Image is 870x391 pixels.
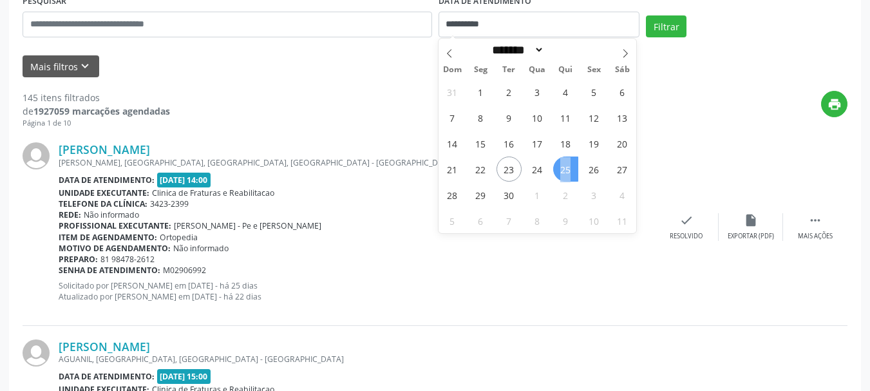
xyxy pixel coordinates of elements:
[23,55,99,78] button: Mais filtroskeyboard_arrow_down
[582,105,607,130] span: Setembro 12, 2025
[496,182,522,207] span: Setembro 30, 2025
[23,339,50,367] img: img
[439,66,467,74] span: Dom
[468,208,493,233] span: Outubro 6, 2025
[468,182,493,207] span: Setembro 29, 2025
[610,208,635,233] span: Outubro 11, 2025
[59,232,157,243] b: Item de agendamento:
[808,213,822,227] i: 
[610,79,635,104] span: Setembro 6, 2025
[553,157,578,182] span: Setembro 25, 2025
[582,182,607,207] span: Outubro 3, 2025
[100,254,155,265] span: 81 98478-2612
[827,97,842,111] i: print
[496,131,522,156] span: Setembro 16, 2025
[59,265,160,276] b: Senha de atendimento:
[160,232,198,243] span: Ortopedia
[440,131,465,156] span: Setembro 14, 2025
[496,105,522,130] span: Setembro 9, 2025
[440,105,465,130] span: Setembro 7, 2025
[525,131,550,156] span: Setembro 17, 2025
[78,59,92,73] i: keyboard_arrow_down
[525,79,550,104] span: Setembro 3, 2025
[496,157,522,182] span: Setembro 23, 2025
[582,79,607,104] span: Setembro 5, 2025
[728,232,774,241] div: Exportar (PDF)
[59,243,171,254] b: Motivo de agendamento:
[670,232,703,241] div: Resolvido
[59,220,171,231] b: Profissional executante:
[580,66,608,74] span: Sex
[152,187,274,198] span: Clinica de Fraturas e Reabilitacao
[59,209,81,220] b: Rede:
[553,208,578,233] span: Outubro 9, 2025
[553,131,578,156] span: Setembro 18, 2025
[440,79,465,104] span: Agosto 31, 2025
[610,157,635,182] span: Setembro 27, 2025
[821,91,847,117] button: print
[496,208,522,233] span: Outubro 7, 2025
[496,79,522,104] span: Setembro 2, 2025
[468,131,493,156] span: Setembro 15, 2025
[544,43,587,57] input: Year
[59,371,155,382] b: Data de atendimento:
[610,131,635,156] span: Setembro 20, 2025
[610,182,635,207] span: Outubro 4, 2025
[582,131,607,156] span: Setembro 19, 2025
[582,157,607,182] span: Setembro 26, 2025
[23,118,170,129] div: Página 1 de 10
[582,208,607,233] span: Outubro 10, 2025
[150,198,189,209] span: 3423-2399
[33,105,170,117] strong: 1927059 marcações agendadas
[525,182,550,207] span: Outubro 1, 2025
[553,105,578,130] span: Setembro 11, 2025
[59,198,147,209] b: Telefone da clínica:
[440,157,465,182] span: Setembro 21, 2025
[440,182,465,207] span: Setembro 28, 2025
[553,79,578,104] span: Setembro 4, 2025
[59,187,149,198] b: Unidade executante:
[495,66,523,74] span: Ter
[646,15,686,37] button: Filtrar
[59,175,155,186] b: Data de atendimento:
[23,104,170,118] div: de
[525,208,550,233] span: Outubro 8, 2025
[23,91,170,104] div: 145 itens filtrados
[157,369,211,384] span: [DATE] 15:00
[610,105,635,130] span: Setembro 13, 2025
[59,142,150,157] a: [PERSON_NAME]
[608,66,636,74] span: Sáb
[525,105,550,130] span: Setembro 10, 2025
[174,220,321,231] span: [PERSON_NAME] - Pe e [PERSON_NAME]
[59,254,98,265] b: Preparo:
[59,339,150,354] a: [PERSON_NAME]
[173,243,229,254] span: Não informado
[798,232,833,241] div: Mais ações
[744,213,758,227] i: insert_drive_file
[679,213,694,227] i: check
[523,66,551,74] span: Qua
[553,182,578,207] span: Outubro 2, 2025
[59,354,654,365] div: AGUANIL, [GEOGRAPHIC_DATA], [GEOGRAPHIC_DATA] - [GEOGRAPHIC_DATA]
[59,157,654,168] div: [PERSON_NAME], [GEOGRAPHIC_DATA], [GEOGRAPHIC_DATA], [GEOGRAPHIC_DATA] - [GEOGRAPHIC_DATA]
[468,157,493,182] span: Setembro 22, 2025
[488,43,545,57] select: Month
[525,157,550,182] span: Setembro 24, 2025
[468,79,493,104] span: Setembro 1, 2025
[23,142,50,169] img: img
[157,173,211,187] span: [DATE] 14:00
[163,265,206,276] span: M02906992
[440,208,465,233] span: Outubro 5, 2025
[468,105,493,130] span: Setembro 8, 2025
[84,209,139,220] span: Não informado
[59,280,654,302] p: Solicitado por [PERSON_NAME] em [DATE] - há 25 dias Atualizado por [PERSON_NAME] em [DATE] - há 2...
[466,66,495,74] span: Seg
[551,66,580,74] span: Qui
